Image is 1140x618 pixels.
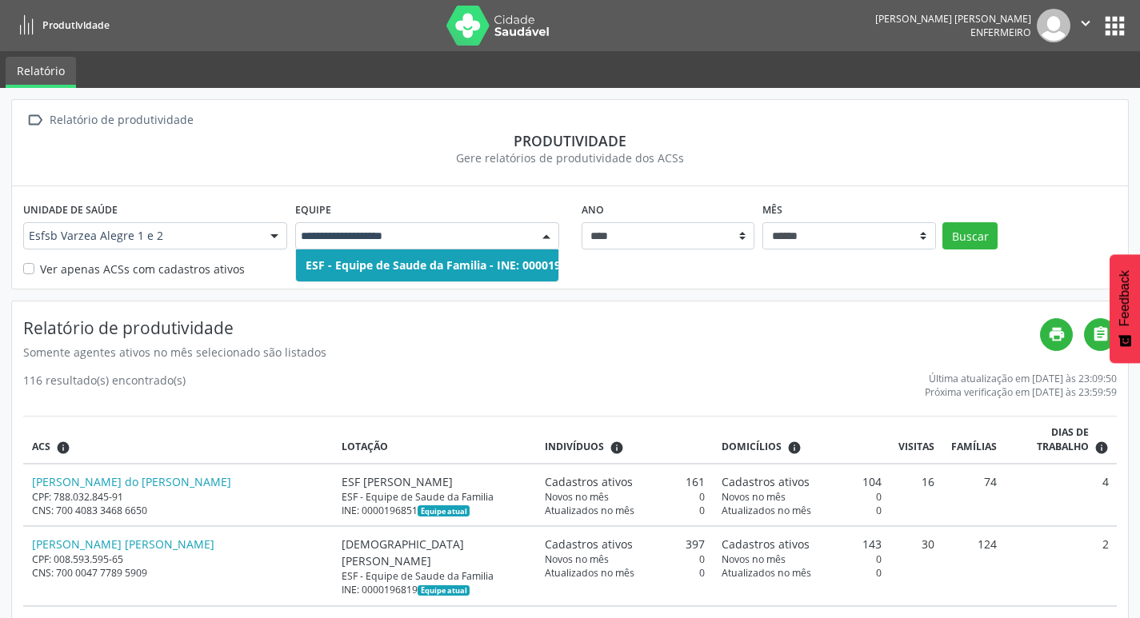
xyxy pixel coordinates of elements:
div: CNS: 700 4083 3468 6650 [32,504,326,517]
div: Relatório de produtividade [46,109,196,132]
button: Feedback - Mostrar pesquisa [1110,254,1140,363]
span: Indivíduos [545,440,604,454]
label: Equipe [295,197,331,222]
td: 2 [1005,526,1117,605]
i:  [1092,325,1110,343]
td: 30 [890,526,942,605]
div: 0 [722,504,882,517]
div: [PERSON_NAME] [PERSON_NAME] [875,12,1031,26]
label: Unidade de saúde [23,197,118,222]
span: Novos no mês [545,490,609,504]
span: Atualizados no mês [722,566,811,580]
img: img [1037,9,1070,42]
div: 0 [722,490,882,504]
div: 0 [722,552,882,566]
th: Lotação [334,417,537,464]
div: Gere relatórios de produtividade dos ACSs [23,150,1117,166]
a: [PERSON_NAME] do [PERSON_NAME] [32,474,231,489]
div: 397 [545,536,705,552]
h4: Relatório de produtividade [23,318,1040,338]
a: Produtividade [11,12,110,38]
span: Atualizados no mês [722,504,811,517]
i: Dias em que o(a) ACS fez pelo menos uma visita, ou ficha de cadastro individual ou cadastro domic... [1094,441,1109,455]
span: Novos no mês [722,490,786,504]
span: Enfermeiro [970,26,1031,39]
div: 0 [545,552,705,566]
i: ACSs que estiveram vinculados a uma UBS neste período, mesmo sem produtividade. [56,441,70,455]
div: 116 resultado(s) encontrado(s) [23,372,186,399]
span: Esta é a equipe atual deste Agente [418,505,470,516]
span: Cadastros ativos [545,536,633,552]
span: Esta é a equipe atual deste Agente [418,585,470,596]
div: 0 [545,566,705,580]
div: INE: 0000196851 [342,504,528,517]
span: Atualizados no mês [545,504,634,517]
span: Cadastros ativos [722,536,810,552]
div: CNS: 700 0047 7789 5909 [32,566,326,580]
label: Mês [762,197,782,222]
div: Última atualização em [DATE] às 23:09:50 [925,372,1117,385]
label: Ver apenas ACSs com cadastros ativos [40,261,245,277]
span: ESF - Equipe de Saude da Familia - INE: 0000196894 [306,257,586,273]
span: Novos no mês [545,552,609,566]
div: ESF [PERSON_NAME] [342,473,528,490]
div: 161 [545,473,705,490]
a: print [1040,318,1073,351]
span: Feedback [1118,270,1132,326]
span: Atualizados no mês [545,566,634,580]
td: 16 [890,464,942,526]
div: ESF - Equipe de Saude da Familia [342,569,528,583]
div: 0 [545,490,705,504]
a:  Relatório de produtividade [23,109,196,132]
span: Cadastros ativos [722,473,810,490]
div: ESF - Equipe de Saude da Familia [342,490,528,504]
div: [DEMOGRAPHIC_DATA][PERSON_NAME] [342,536,528,569]
td: 4 [1005,464,1117,526]
td: 74 [942,464,1005,526]
span: Novos no mês [722,552,786,566]
span: Domicílios [722,440,782,454]
i:  [23,109,46,132]
span: Cadastros ativos [545,473,633,490]
button: Buscar [942,222,998,249]
a: Relatório [6,57,76,88]
button: apps [1101,12,1129,40]
div: Somente agentes ativos no mês selecionado são listados [23,344,1040,361]
i: print [1048,325,1066,343]
i:  [1077,14,1094,32]
a: [PERSON_NAME] [PERSON_NAME] [32,536,214,552]
div: 143 [722,536,882,552]
a:  [1084,318,1117,351]
i: <div class="text-left"> <div> <strong>Cadastros ativos:</strong> Cadastros que estão vinculados a... [610,441,624,455]
div: 0 [722,566,882,580]
div: INE: 0000196819 [342,583,528,596]
label: Ano [582,197,604,222]
div: 0 [545,504,705,517]
div: 104 [722,473,882,490]
div: Próxima verificação em [DATE] às 23:59:59 [925,385,1117,399]
span: ACS [32,440,50,454]
th: Famílias [942,417,1005,464]
button:  [1070,9,1101,42]
i: <div class="text-left"> <div> <strong>Cadastros ativos:</strong> Cadastros que estão vinculados a... [787,441,802,455]
span: Dias de trabalho [1014,425,1089,455]
span: Esfsb Varzea Alegre 1 e 2 [29,228,254,244]
div: CPF: 008.593.595-65 [32,552,326,566]
span: Produtividade [42,18,110,32]
div: Produtividade [23,132,1117,150]
th: Visitas [890,417,942,464]
td: 124 [942,526,1005,605]
div: CPF: 788.032.845-91 [32,490,326,504]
